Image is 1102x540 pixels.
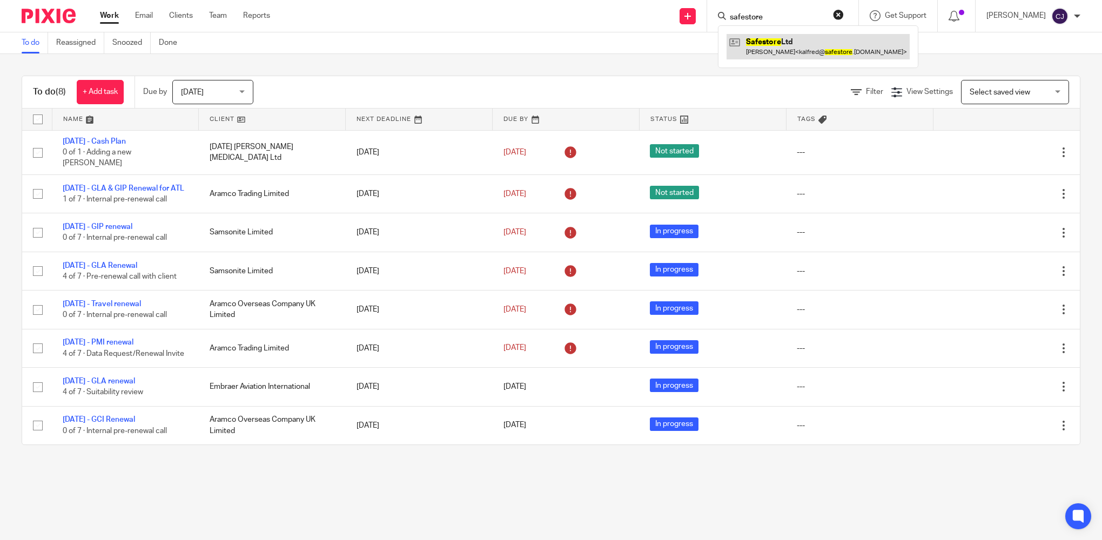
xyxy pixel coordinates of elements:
[346,368,493,406] td: [DATE]
[63,273,177,280] span: 4 of 7 · Pre-renewal call with client
[650,417,698,431] span: In progress
[346,213,493,252] td: [DATE]
[143,86,167,97] p: Due by
[866,88,883,96] span: Filter
[650,186,699,199] span: Not started
[63,262,137,269] a: [DATE] - GLA Renewal
[797,343,922,354] div: ---
[63,234,167,242] span: 0 of 7 · Internal pre-renewal call
[346,291,493,329] td: [DATE]
[797,227,922,238] div: ---
[986,10,1046,21] p: [PERSON_NAME]
[199,406,346,444] td: Aramco Overseas Company UK Limited
[22,32,48,53] a: To do
[56,32,104,53] a: Reassigned
[135,10,153,21] a: Email
[885,12,926,19] span: Get Support
[503,383,526,390] span: [DATE]
[503,345,526,352] span: [DATE]
[100,10,119,21] a: Work
[650,379,698,392] span: In progress
[797,116,816,122] span: Tags
[63,223,132,231] a: [DATE] - GIP renewal
[63,416,135,423] a: [DATE] - GCI Renewal
[56,87,66,96] span: (8)
[181,89,204,96] span: [DATE]
[209,10,227,21] a: Team
[650,225,698,238] span: In progress
[503,148,526,156] span: [DATE]
[503,228,526,236] span: [DATE]
[797,304,922,315] div: ---
[650,144,699,158] span: Not started
[797,188,922,199] div: ---
[169,10,193,21] a: Clients
[199,368,346,406] td: Embraer Aviation International
[63,148,131,167] span: 0 of 1 · Adding a new [PERSON_NAME]
[199,329,346,367] td: Aramco Trading Limited
[346,130,493,174] td: [DATE]
[63,339,133,346] a: [DATE] - PMI renewal
[63,388,143,396] span: 4 of 7 · Suitability review
[22,9,76,23] img: Pixie
[33,86,66,98] h1: To do
[199,291,346,329] td: Aramco Overseas Company UK Limited
[650,263,698,276] span: In progress
[199,252,346,290] td: Samsonite Limited
[159,32,185,53] a: Done
[346,329,493,367] td: [DATE]
[63,138,126,145] a: [DATE] - Cash Plan
[797,381,922,392] div: ---
[63,350,184,357] span: 4 of 7 · Data Request/Renewal Invite
[503,190,526,198] span: [DATE]
[346,174,493,213] td: [DATE]
[63,185,184,192] a: [DATE] - GLA & GIP Renewal for ATL
[243,10,270,21] a: Reports
[797,147,922,158] div: ---
[906,88,953,96] span: View Settings
[503,306,526,313] span: [DATE]
[833,9,844,20] button: Clear
[729,13,826,23] input: Search
[63,377,135,385] a: [DATE] - GLA renewal
[77,80,124,104] a: + Add task
[63,312,167,319] span: 0 of 7 · Internal pre-renewal call
[199,130,346,174] td: [DATE] [PERSON_NAME] [MEDICAL_DATA] Ltd
[346,406,493,444] td: [DATE]
[650,301,698,315] span: In progress
[199,213,346,252] td: Samsonite Limited
[1051,8,1069,25] img: svg%3E
[199,174,346,213] td: Aramco Trading Limited
[797,266,922,276] div: ---
[503,422,526,429] span: [DATE]
[650,340,698,354] span: In progress
[797,420,922,431] div: ---
[346,252,493,290] td: [DATE]
[63,195,167,203] span: 1 of 7 · Internal pre-renewal call
[63,300,141,308] a: [DATE] - Travel renewal
[63,427,167,435] span: 0 of 7 · Internal pre-renewal call
[112,32,151,53] a: Snoozed
[970,89,1030,96] span: Select saved view
[503,267,526,275] span: [DATE]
